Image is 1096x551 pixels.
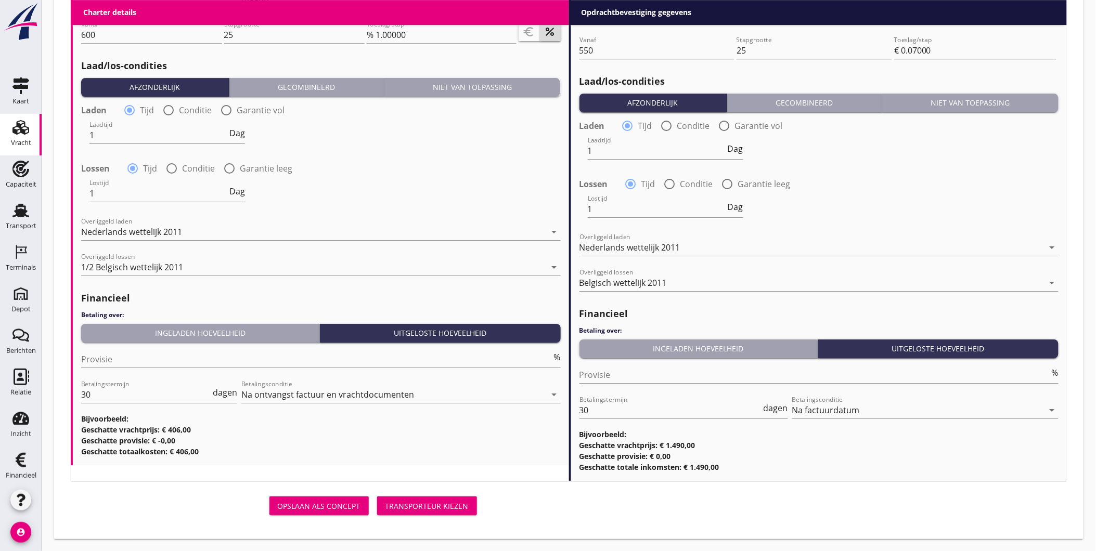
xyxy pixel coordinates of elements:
[579,94,728,112] button: Afzonderlijk
[384,78,561,97] button: Niet van toepassing
[6,472,36,479] div: Financieel
[886,9,898,21] i: arrow_drop_down
[237,105,285,115] label: Garantie vol
[81,310,561,320] h4: Betaling over:
[229,78,384,97] button: Gecombineerd
[677,121,710,131] label: Conditie
[579,74,1059,88] h2: Laad/los-condities
[182,163,215,174] label: Conditie
[12,98,29,104] div: Kaart
[548,388,561,401] i: arrow_drop_down
[211,388,237,397] div: dagen
[579,179,608,189] strong: Lossen
[85,82,225,93] div: Afzonderlijk
[269,496,369,515] button: Opslaan als concept
[10,522,31,543] i: account_circle
[1044,9,1056,21] i: arrow_drop_down
[240,163,292,174] label: Garantie leeg
[229,187,245,195] span: Dag
[544,25,557,38] i: percent
[10,430,31,437] div: Inzicht
[579,307,1059,321] h2: Financieel
[278,501,360,511] div: Opslaan als concept
[140,105,154,115] label: Tijd
[579,326,1059,335] h4: Betaling over:
[81,424,561,435] h3: Geschatte vrachtprijs: € 406,00
[1046,404,1059,416] i: arrow_drop_down
[579,278,667,287] div: Belgisch wettelijk 2011
[579,366,1050,383] input: Provisie
[89,127,227,143] input: Laadtijd
[324,327,556,338] div: Uitgeloste hoeveelheid
[6,222,36,229] div: Transport
[680,179,713,189] label: Conditie
[367,29,376,41] div: %
[81,351,552,368] input: Provisie
[579,42,735,59] input: Vanaf
[886,97,1054,108] div: Niet van toepassing
[224,27,365,43] input: Stapgrootte
[901,42,1056,59] input: Toeslag/stap
[711,9,723,21] i: clear
[584,97,723,108] div: Afzonderlijk
[792,405,860,415] div: Na factuurdatum
[1050,369,1059,377] div: %
[6,347,36,354] div: Berichten
[143,163,157,174] label: Tijd
[740,10,846,20] div: Gemiddelde laatste maand
[548,261,561,273] i: arrow_drop_down
[81,324,320,343] button: Ingeladen hoeveelheid
[579,429,1059,440] h3: Bijvoorbeeld:
[871,9,884,21] i: clear
[10,389,31,396] div: Relatie
[579,402,762,418] input: Betalingstermijn
[579,462,1059,473] h3: Geschatte totale inkomsten: € 1.490,00
[725,9,738,21] i: arrow_drop_down
[89,185,227,202] input: Lostijd
[727,94,882,112] button: Gecombineerd
[81,386,211,403] input: Betalingstermijn
[588,142,726,159] input: Laadtijd
[11,139,31,146] div: Vracht
[81,163,110,174] strong: Lossen
[81,435,561,446] h3: Geschatte provisie: € -0,00
[11,306,31,312] div: Depot
[1046,277,1059,289] i: arrow_drop_down
[241,390,414,399] div: Na ontvangst factuur en vrachtdocumenten
[579,121,605,131] strong: Laden
[588,201,726,217] input: Lostijd
[85,327,315,338] div: Ingeladen hoeveelheid
[81,227,182,237] div: Nederlands wettelijk 2011
[1046,241,1059,254] i: arrow_drop_down
[641,179,655,189] label: Tijd
[81,446,561,457] h3: Geschatte totaalkosten: € 406,00
[385,501,469,511] div: Transporteur kiezen
[81,27,222,43] input: Vanaf
[376,27,517,43] input: Toeslag/stap
[898,10,988,20] div: Uitgeloste hoeveelheid
[229,129,245,137] span: Dag
[81,78,229,97] button: Afzonderlijk
[234,82,380,93] div: Gecombineerd
[731,97,878,108] div: Gecombineerd
[579,451,1059,462] h3: Geschatte provisie: € 0,00
[389,82,557,93] div: Niet van toepassing
[320,324,560,343] button: Uitgeloste hoeveelheid
[81,413,561,424] h3: Bijvoorbeeld:
[81,59,561,73] h2: Laad/los-condities
[728,145,743,153] span: Dag
[738,179,791,189] label: Garantie leeg
[762,404,788,412] div: dagen
[894,44,901,57] div: €
[579,440,1059,451] h3: Geschatte vrachtprijs: € 1.490,00
[552,353,561,361] div: %
[882,94,1059,112] button: Niet van toepassing
[638,121,652,131] label: Tijd
[548,226,561,238] i: arrow_drop_down
[728,203,743,211] span: Dag
[523,25,535,38] i: euro
[6,264,36,271] div: Terminals
[81,291,561,305] h2: Financieel
[584,343,814,354] div: Ingeladen hoeveelheid
[579,243,680,252] div: Nederlands wettelijk 2011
